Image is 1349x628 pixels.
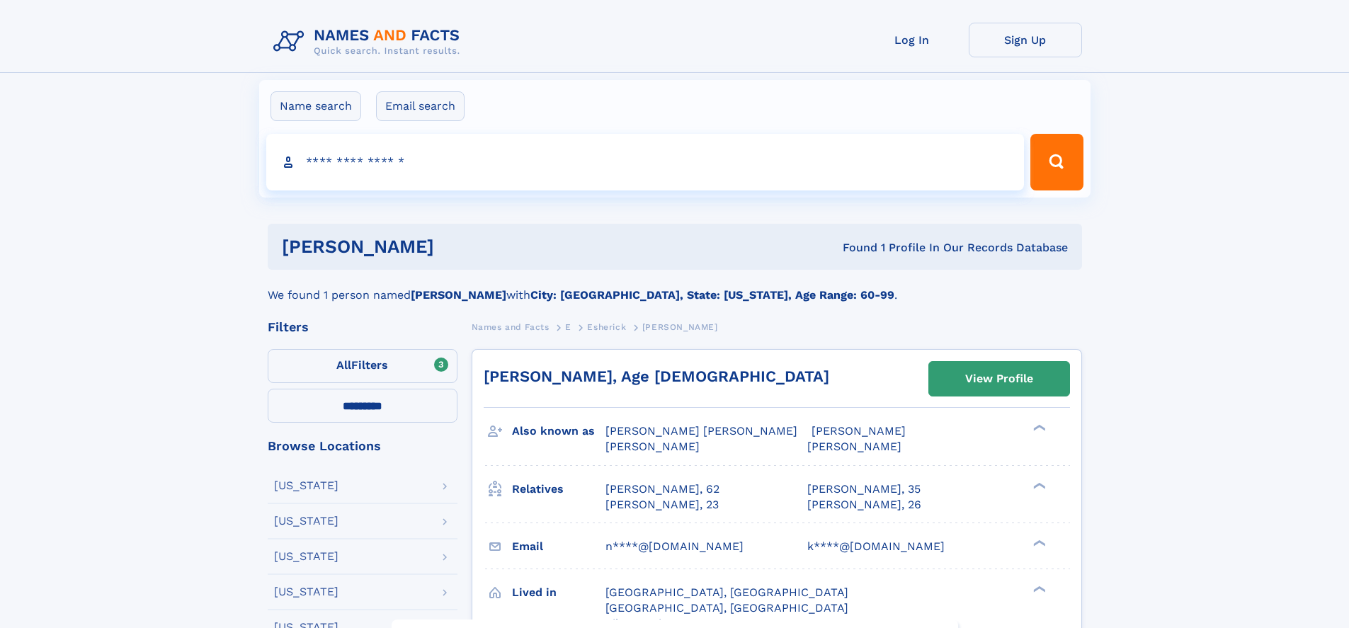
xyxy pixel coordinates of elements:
[512,535,605,559] h3: Email
[274,586,338,598] div: [US_STATE]
[282,238,639,256] h1: [PERSON_NAME]
[1030,134,1083,190] button: Search Button
[268,270,1082,304] div: We found 1 person named with .
[638,240,1068,256] div: Found 1 Profile In Our Records Database
[512,419,605,443] h3: Also known as
[274,480,338,491] div: [US_STATE]
[565,322,571,332] span: E
[512,477,605,501] h3: Relatives
[411,288,506,302] b: [PERSON_NAME]
[807,497,921,513] a: [PERSON_NAME], 26
[274,515,338,527] div: [US_STATE]
[605,440,700,453] span: [PERSON_NAME]
[587,322,626,332] span: Esherick
[812,424,906,438] span: [PERSON_NAME]
[1030,423,1047,433] div: ❯
[484,367,829,385] a: [PERSON_NAME], Age [DEMOGRAPHIC_DATA]
[268,440,457,452] div: Browse Locations
[605,601,848,615] span: [GEOGRAPHIC_DATA], [GEOGRAPHIC_DATA]
[965,362,1033,395] div: View Profile
[268,349,457,383] label: Filters
[1030,481,1047,490] div: ❯
[807,481,921,497] a: [PERSON_NAME], 35
[266,134,1025,190] input: search input
[969,23,1082,57] a: Sign Up
[855,23,969,57] a: Log In
[530,288,894,302] b: City: [GEOGRAPHIC_DATA], State: [US_STATE], Age Range: 60-99
[565,318,571,336] a: E
[268,321,457,333] div: Filters
[605,481,719,497] a: [PERSON_NAME], 62
[605,586,848,599] span: [GEOGRAPHIC_DATA], [GEOGRAPHIC_DATA]
[274,551,338,562] div: [US_STATE]
[807,440,901,453] span: [PERSON_NAME]
[929,362,1069,396] a: View Profile
[605,424,797,438] span: [PERSON_NAME] [PERSON_NAME]
[512,581,605,605] h3: Lived in
[1030,584,1047,593] div: ❯
[642,322,718,332] span: [PERSON_NAME]
[472,318,550,336] a: Names and Facts
[587,318,626,336] a: Esherick
[271,91,361,121] label: Name search
[1030,538,1047,547] div: ❯
[336,358,351,372] span: All
[268,23,472,61] img: Logo Names and Facts
[376,91,465,121] label: Email search
[605,497,719,513] a: [PERSON_NAME], 23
